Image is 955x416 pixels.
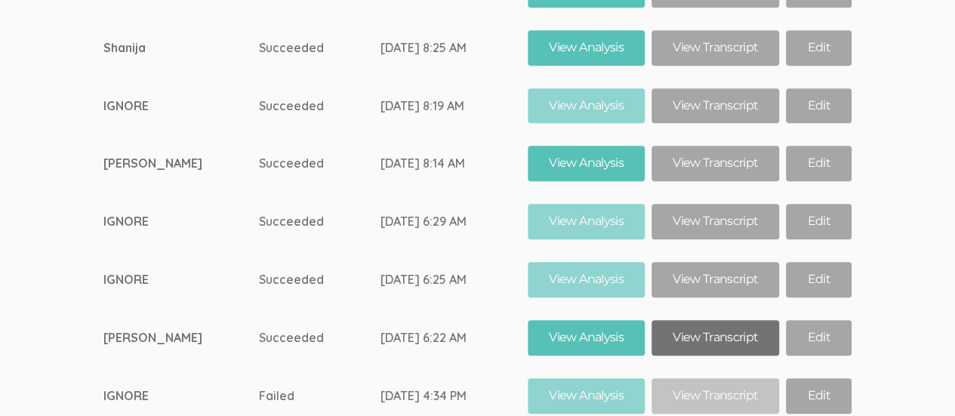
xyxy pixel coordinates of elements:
[652,30,779,66] a: View Transcript
[652,378,779,414] a: View Transcript
[786,320,851,356] a: Edit
[786,30,851,66] a: Edit
[786,378,851,414] a: Edit
[380,251,528,309] td: [DATE] 6:25 AM
[380,77,528,135] td: [DATE] 8:19 AM
[528,30,645,66] a: View Analysis
[652,320,779,356] a: View Transcript
[652,88,779,124] a: View Transcript
[380,309,528,367] td: [DATE] 6:22 AM
[103,309,259,367] td: [PERSON_NAME]
[259,19,380,77] td: Succeeded
[786,262,851,297] a: Edit
[380,193,528,251] td: [DATE] 6:29 AM
[259,193,380,251] td: Succeeded
[259,251,380,309] td: Succeeded
[528,146,645,181] a: View Analysis
[786,146,851,181] a: Edit
[103,251,259,309] td: IGNORE
[528,378,645,414] a: View Analysis
[528,262,645,297] a: View Analysis
[528,320,645,356] a: View Analysis
[786,88,851,124] a: Edit
[786,204,851,239] a: Edit
[652,262,779,297] a: View Transcript
[259,309,380,367] td: Succeeded
[103,77,259,135] td: IGNORE
[259,134,380,193] td: Succeeded
[528,88,645,124] a: View Analysis
[103,193,259,251] td: IGNORE
[880,344,955,416] iframe: Chat Widget
[652,204,779,239] a: View Transcript
[103,19,259,77] td: Shanija
[380,19,528,77] td: [DATE] 8:25 AM
[103,134,259,193] td: [PERSON_NAME]
[528,204,645,239] a: View Analysis
[652,146,779,181] a: View Transcript
[380,134,528,193] td: [DATE] 8:14 AM
[259,77,380,135] td: Succeeded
